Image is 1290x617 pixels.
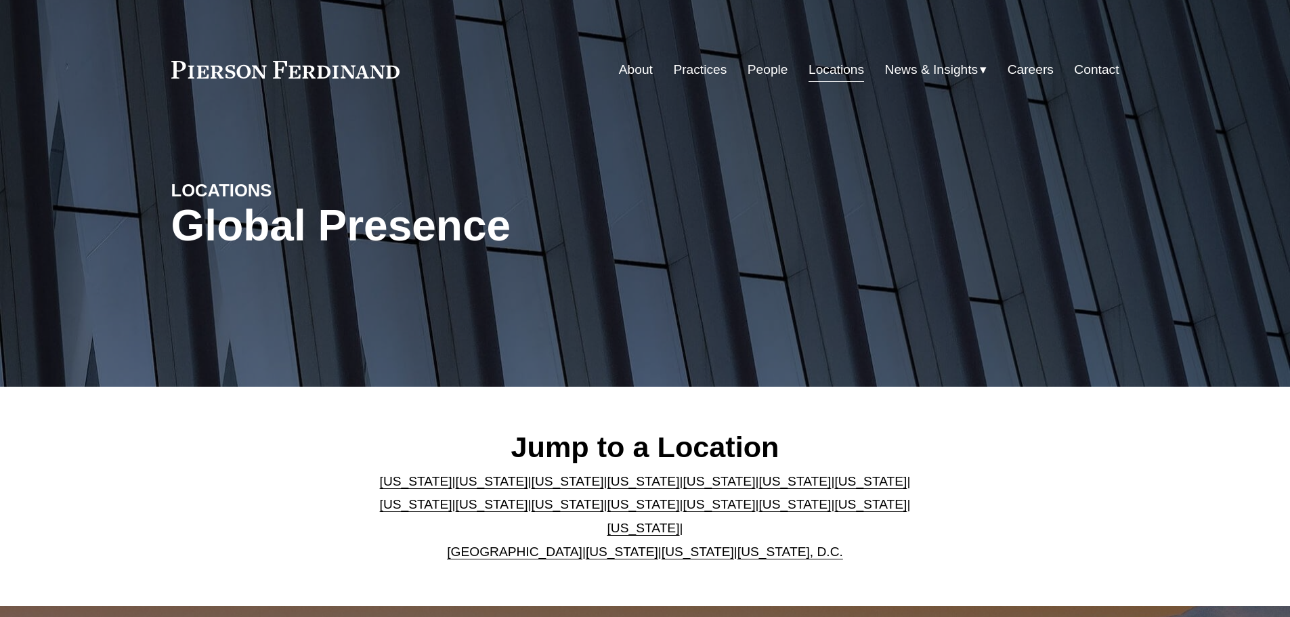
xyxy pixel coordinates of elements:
a: People [748,57,788,83]
a: [US_STATE] [834,474,907,488]
a: [US_STATE] [607,474,680,488]
span: News & Insights [885,58,979,82]
h2: Jump to a Location [368,429,922,465]
a: [US_STATE] [683,474,755,488]
a: [US_STATE] [532,497,604,511]
a: Locations [809,57,864,83]
h4: LOCATIONS [171,179,408,201]
a: Practices [673,57,727,83]
a: [US_STATE] [683,497,755,511]
a: [US_STATE] [456,474,528,488]
a: [US_STATE] [662,545,734,559]
a: About [619,57,653,83]
a: [US_STATE] [586,545,658,559]
a: [US_STATE] [758,497,831,511]
a: [US_STATE] [758,474,831,488]
h1: Global Presence [171,201,803,251]
a: [US_STATE] [607,521,680,535]
a: Careers [1008,57,1054,83]
a: [US_STATE] [834,497,907,511]
a: [US_STATE] [456,497,528,511]
a: folder dropdown [885,57,987,83]
a: Contact [1074,57,1119,83]
a: [US_STATE] [607,497,680,511]
a: [US_STATE], D.C. [737,545,843,559]
a: [GEOGRAPHIC_DATA] [447,545,582,559]
a: [US_STATE] [532,474,604,488]
a: [US_STATE] [380,497,452,511]
p: | | | | | | | | | | | | | | | | | | [368,470,922,563]
a: [US_STATE] [380,474,452,488]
